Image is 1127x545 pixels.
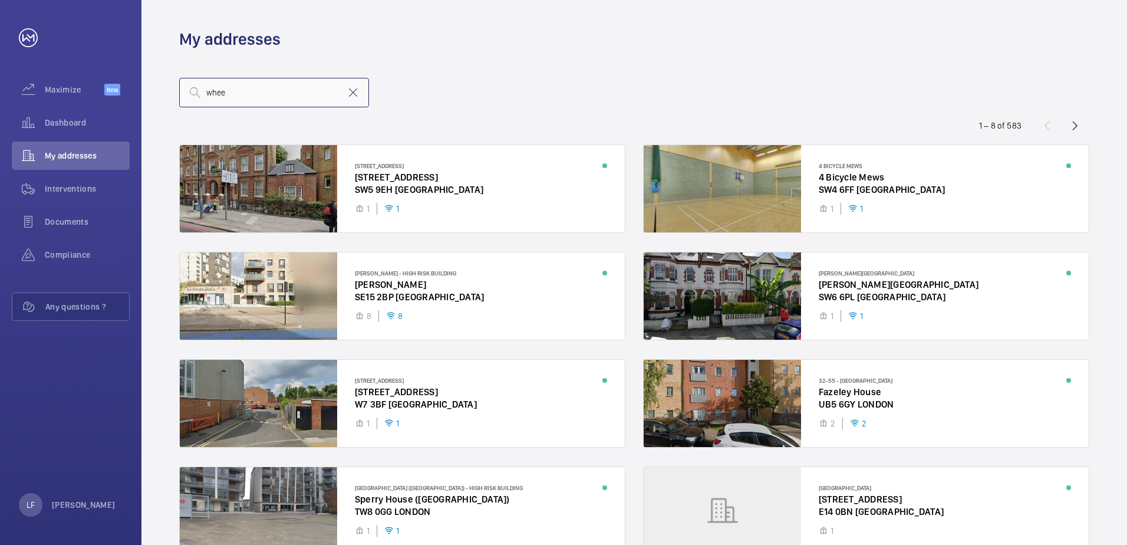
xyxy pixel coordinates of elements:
h1: My addresses [179,28,281,50]
span: Any questions ? [45,301,129,313]
input: Search by address [179,78,369,107]
p: [PERSON_NAME] [52,499,116,511]
span: Dashboard [45,117,130,129]
span: Compliance [45,249,130,261]
span: Documents [45,216,130,228]
span: My addresses [45,150,130,162]
p: LF [27,499,35,511]
span: Maximize [45,84,104,96]
span: Beta [104,84,120,96]
div: 1 – 8 of 583 [979,120,1021,132]
span: Interventions [45,183,130,195]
